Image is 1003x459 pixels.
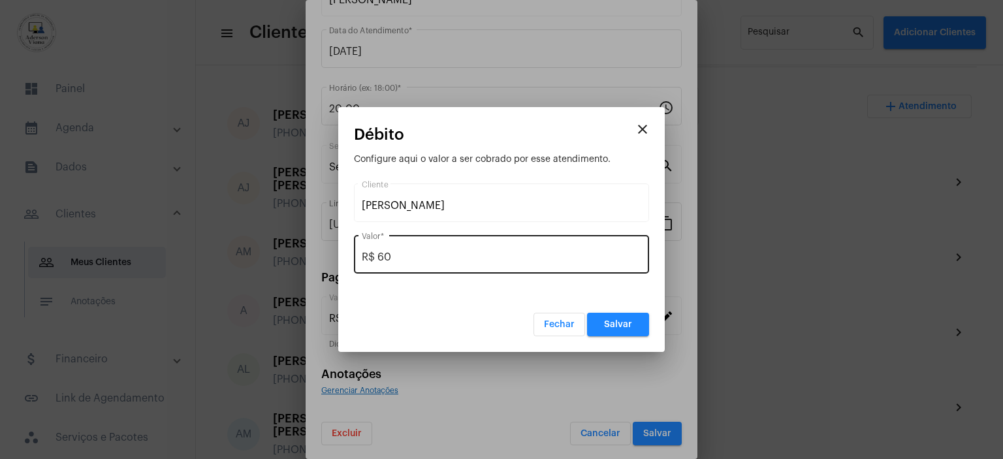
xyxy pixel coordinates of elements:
[544,320,575,329] span: Fechar
[354,155,611,164] span: Configure aqui o valor a ser cobrado por esse atendimento.
[354,126,404,143] span: Débito
[362,200,641,212] input: Pesquisar cliente
[587,313,649,336] button: Salvar
[604,320,632,329] span: Salvar
[635,121,650,137] mat-icon: close
[362,251,641,263] input: Valor
[533,313,585,336] button: Fechar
